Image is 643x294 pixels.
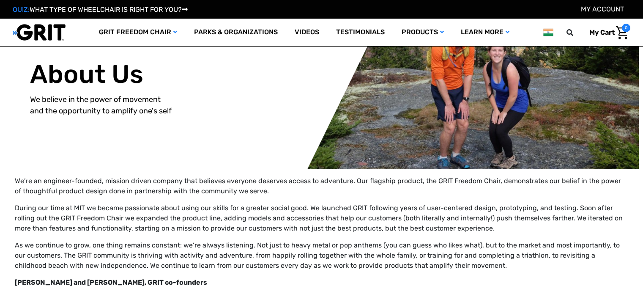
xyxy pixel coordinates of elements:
a: Learn More [452,19,518,46]
span: 0 [622,24,630,32]
img: GRIT All-Terrain Wheelchair and Mobility Equipment [13,24,66,41]
p: We believe in the power of movement and the opportunity to amplify one's self [30,94,328,117]
h1: About Us [30,59,328,90]
a: Parks & Organizations [186,19,286,46]
a: Products [393,19,452,46]
strong: [PERSON_NAME] and [PERSON_NAME], GRIT co-founders [15,278,207,286]
a: GRIT Freedom Chair [90,19,186,46]
span: My Cart [589,28,615,36]
p: During our time at MIT we became passionate about using our skills for a greater social good. We ... [15,203,628,234]
a: Account [581,5,624,13]
a: Cart with 0 items [583,24,630,41]
a: Testimonials [328,19,393,46]
img: in.png [543,27,553,38]
span: QUIZ: [13,5,30,14]
img: Cart [616,26,628,39]
a: Videos [286,19,328,46]
a: QUIZ:WHAT TYPE OF WHEELCHAIR IS RIGHT FOR YOU? [13,5,188,14]
input: Search [570,24,583,41]
p: As we continue to grow, one thing remains constant: we’re always listening. Not just to heavy met... [15,240,628,271]
p: We’re an engineer-founded, mission driven company that believes everyone deserves access to adven... [15,176,628,196]
iframe: Tidio Chat [528,239,639,279]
